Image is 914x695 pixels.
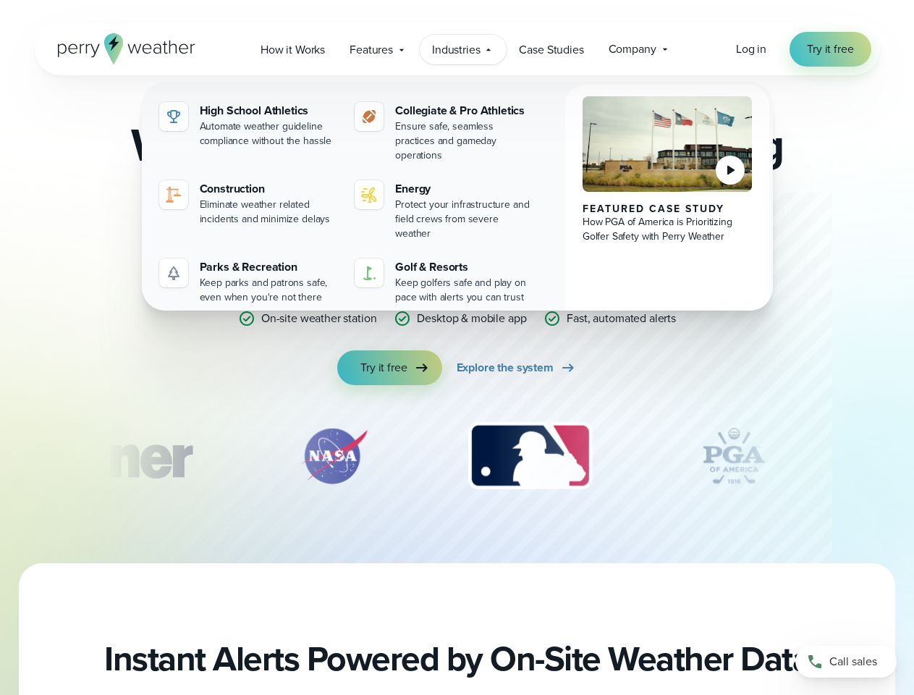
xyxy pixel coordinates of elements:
[432,41,480,59] span: Industries
[261,310,377,327] p: On-site weather station
[790,32,871,67] a: Try it free
[567,310,676,327] p: Fast, automated alerts
[519,41,583,59] span: Case Studies
[565,85,770,322] a: PGA of America, Frisco Campus Featured Case Study How PGA of America is Prioritizing Golfer Safet...
[395,119,533,163] div: Ensure safe, seamless practices and gameday operations
[583,96,753,192] img: PGA of America, Frisco Campus
[349,174,539,247] a: Energy Protect your infrastructure and field crews from severe weather
[395,102,533,119] div: Collegiate & Pro Athletics
[200,180,338,198] div: Construction
[350,41,393,59] span: Features
[153,253,344,311] a: Parks & Recreation Keep parks and patrons safe, even when you're not there
[248,35,337,64] a: How it Works
[454,420,606,492] img: MLB.svg
[349,96,539,169] a: Collegiate & Pro Athletics Ensure safe, seamless practices and gameday operations
[360,108,378,125] img: proathletics-icon@2x-1.svg
[107,420,808,500] div: slideshow
[165,264,182,282] img: parks-icon-grey.svg
[457,359,554,376] span: Explore the system
[507,35,596,64] a: Case Studies
[349,253,539,311] a: Golf & Resorts Keep golfers safe and play on pace with alerts you can trust
[395,258,533,276] div: Golf & Resorts
[165,186,182,203] img: noun-crane-7630938-1@2x.svg
[200,198,338,227] div: Eliminate weather related incidents and minimize delays
[457,350,577,385] a: Explore the system
[395,276,533,305] div: Keep golfers safe and play on pace with alerts you can trust
[107,122,808,214] h2: Weather Monitoring and Alerting System
[360,186,378,203] img: energy-icon@2x-1.svg
[7,420,213,492] img: Turner-Construction_1.svg
[200,258,338,276] div: Parks & Recreation
[583,203,753,215] div: Featured Case Study
[736,41,766,57] span: Log in
[583,215,753,244] div: How PGA of America is Prioritizing Golfer Safety with Perry Weather
[609,41,656,58] span: Company
[454,420,606,492] div: 3 of 12
[261,41,325,59] span: How it Works
[807,41,853,58] span: Try it free
[153,96,344,154] a: High School Athletics Automate weather guideline compliance without the hassle
[153,174,344,232] a: Construction Eliminate weather related incidents and minimize delays
[795,646,897,678] a: Call sales
[337,350,441,385] a: Try it free
[417,310,526,327] p: Desktop & mobile app
[395,198,533,241] div: Protect your infrastructure and field crews from severe weather
[200,276,338,305] div: Keep parks and patrons safe, even when you're not there
[395,180,533,198] div: Energy
[165,108,182,125] img: highschool-icon.svg
[736,41,766,58] a: Log in
[676,420,792,492] img: PGA.svg
[829,653,877,670] span: Call sales
[676,420,792,492] div: 4 of 12
[200,119,338,148] div: Automate weather guideline compliance without the hassle
[283,420,384,492] div: 2 of 12
[283,420,384,492] img: NASA.svg
[360,359,407,376] span: Try it free
[360,264,378,282] img: golf-iconV2.svg
[7,420,213,492] div: 1 of 12
[104,639,810,679] h2: Instant Alerts Powered by On-Site Weather Data
[200,102,338,119] div: High School Athletics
